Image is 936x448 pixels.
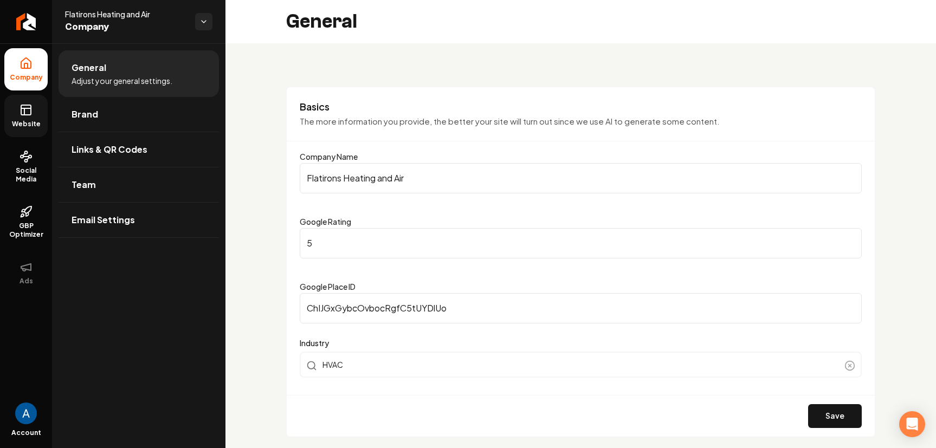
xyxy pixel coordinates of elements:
span: Team [72,178,96,191]
span: Adjust your general settings. [72,75,172,86]
a: GBP Optimizer [4,197,48,248]
button: Open user button [15,402,37,424]
img: Andrew Magana [15,402,37,424]
img: Rebolt Logo [16,13,36,30]
h2: General [286,11,357,33]
span: Company [5,73,47,82]
span: Account [11,428,41,437]
label: Industry [300,336,862,349]
a: Social Media [4,141,48,192]
a: Website [4,95,48,137]
span: General [72,61,106,74]
input: Google Rating [300,228,862,258]
span: Social Media [4,166,48,184]
button: Ads [4,252,48,294]
span: Links & QR Codes [72,143,147,156]
label: Google Rating [300,217,351,226]
span: Brand [72,108,98,121]
a: Team [59,167,219,202]
a: Brand [59,97,219,132]
span: GBP Optimizer [4,222,48,239]
span: Company [65,20,186,35]
p: The more information you provide, the better your site will turn out since we use AI to generate ... [300,115,862,128]
input: Company Name [300,163,862,193]
span: Ads [15,277,37,285]
span: Flatirons Heating and Air [65,9,186,20]
input: Google Place ID [300,293,862,323]
span: Email Settings [72,213,135,226]
div: Open Intercom Messenger [899,411,925,437]
a: Email Settings [59,203,219,237]
button: Save [808,404,862,428]
label: Google Place ID [300,282,356,291]
h3: Basics [300,100,862,113]
a: Links & QR Codes [59,132,219,167]
span: Website [8,120,45,128]
label: Company Name [300,152,358,161]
